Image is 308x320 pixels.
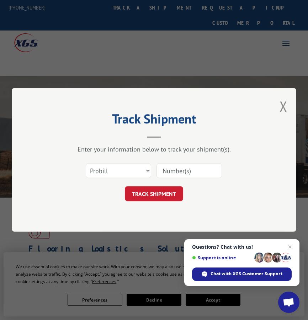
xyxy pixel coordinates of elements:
[192,267,292,281] div: Chat with XGS Customer Support
[192,244,292,250] span: Questions? Chat with us!
[125,187,183,202] button: TRACK SHIPMENT
[47,114,261,127] h2: Track Shipment
[286,243,294,251] span: Close chat
[211,271,282,277] span: Chat with XGS Customer Support
[278,292,299,313] div: Open chat
[47,145,261,154] div: Enter your information below to track your shipment(s).
[156,164,222,178] input: Number(s)
[192,255,252,260] span: Support is online
[280,97,287,116] button: Close modal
